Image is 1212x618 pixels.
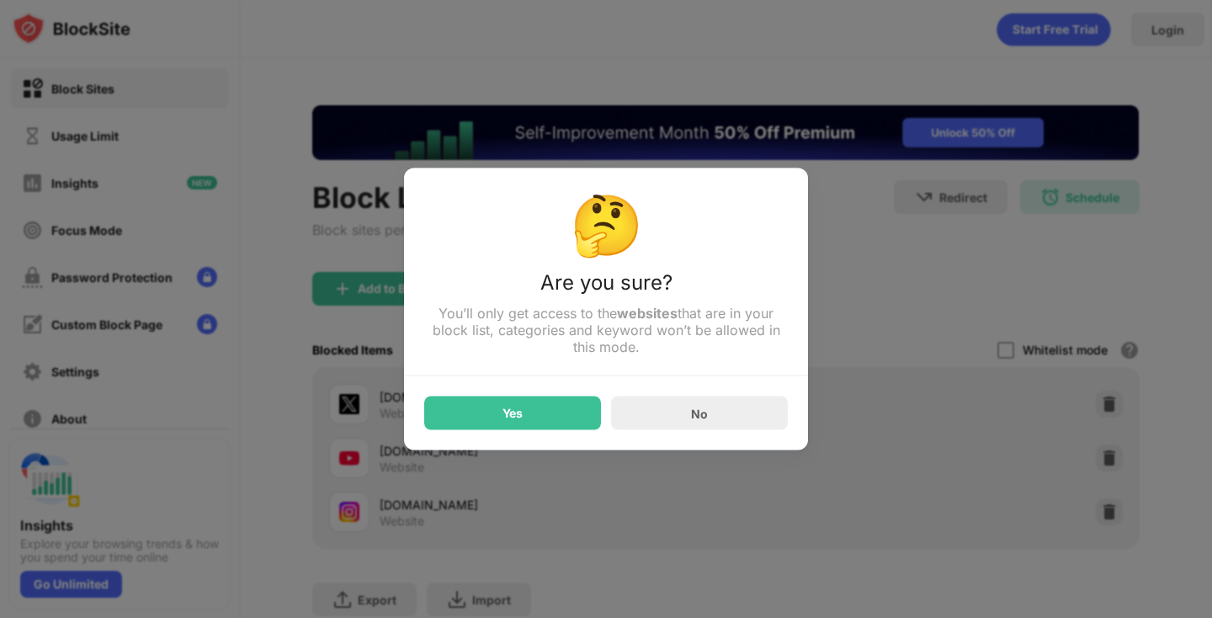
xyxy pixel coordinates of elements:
div: 🤔 [424,189,788,260]
div: Yes [502,407,523,420]
div: No [691,406,708,420]
strong: websites [617,305,678,322]
div: You’ll only get access to the that are in your block list, categories and keyword won’t be allowe... [424,305,788,355]
div: Are you sure? [424,270,788,305]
